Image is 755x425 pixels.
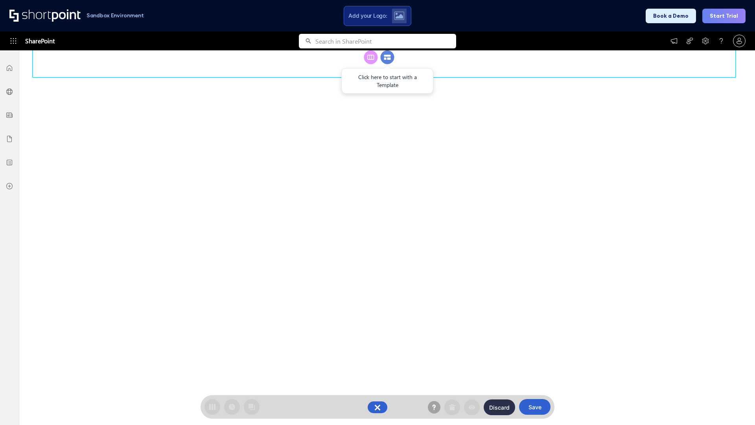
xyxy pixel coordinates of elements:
button: Start Trial [702,9,746,23]
iframe: Chat Widget [716,387,755,425]
h1: Sandbox Environment [87,13,144,18]
img: Upload logo [394,11,404,20]
input: Search in SharePoint [315,34,456,48]
button: Book a Demo [646,9,696,23]
button: Discard [484,399,515,415]
span: Add your Logo: [348,12,387,19]
button: Save [519,399,551,415]
span: SharePoint [25,31,55,50]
